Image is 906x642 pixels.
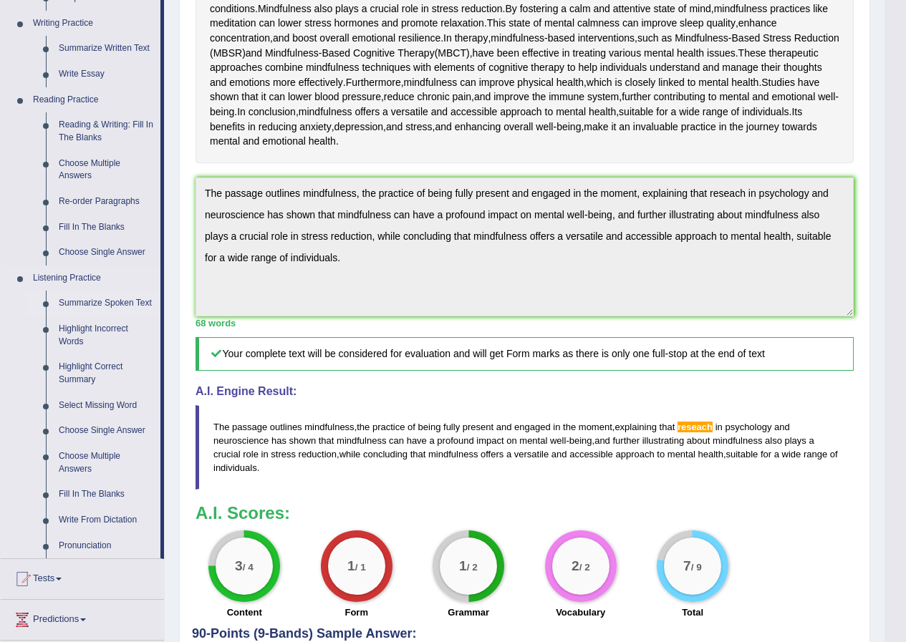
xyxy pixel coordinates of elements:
[391,104,428,120] span: Click to see word definition
[497,46,519,61] span: Click to see word definition
[210,60,262,75] span: Click to see word definition
[517,75,554,90] span: Click to see word definition
[306,60,360,75] span: Click to see word definition
[761,449,771,459] span: for
[549,89,584,104] span: Click to see word definition
[261,449,269,459] span: in
[362,60,410,75] span: Click to see word definition
[213,449,241,459] span: crucial
[670,104,676,120] span: Click to see word definition
[342,89,380,104] span: Click to see word definition
[397,46,434,61] span: Click to see word definition
[210,120,245,135] span: Click to see word definition
[243,449,259,459] span: role
[448,605,489,619] label: Grammar
[612,435,640,446] span: further
[382,16,398,31] span: Click to see word definition
[768,46,818,61] span: Click to see word definition
[569,435,592,446] span: being
[443,422,460,432] span: fully
[249,104,296,120] span: Click to see word definition
[213,462,257,473] span: individuals
[514,422,551,432] span: engaged
[691,562,702,573] small: / 9
[713,435,762,446] span: mindfulness
[418,89,450,104] span: Click to see word definition
[654,89,705,104] span: Click to see word definition
[562,46,570,61] span: Click to see word definition
[491,31,544,46] span: Click to see word definition
[405,120,432,135] span: Click to see word definition
[334,120,384,135] span: Click to see word definition
[410,449,426,459] span: that
[52,151,160,189] a: Choose Multiple Answers
[556,104,586,120] span: Click to see word definition
[520,1,559,16] span: Click to see word definition
[437,435,473,446] span: profound
[459,558,467,574] big: 1
[569,1,591,16] span: Click to see word definition
[545,104,554,120] span: Click to see word definition
[613,1,651,16] span: Click to see word definition
[514,449,549,459] span: versatile
[259,16,275,31] span: Click to see word definition
[725,422,771,432] span: psychology
[235,558,243,574] big: 3
[553,422,560,432] span: in
[335,1,359,16] span: Click to see word definition
[314,1,333,16] span: Click to see word definition
[52,507,160,533] a: Write From Dictation
[579,422,612,432] span: moment
[519,435,547,446] span: mental
[738,46,766,61] span: Click to see word definition
[413,60,431,75] span: Click to see word definition
[461,1,503,16] span: Click to see word definition
[52,444,160,482] a: Choose Multiple Answers
[453,89,471,104] span: Click to see word definition
[421,1,429,16] span: Click to see word definition
[271,435,286,446] span: has
[26,11,160,37] a: Writing Practice
[761,75,795,90] span: Click to see word definition
[500,104,541,120] span: Click to see word definition
[232,422,267,432] span: passage
[731,75,758,90] span: Click to see word definition
[299,449,337,459] span: reduction
[794,31,839,46] span: Click to see word definition
[450,104,497,120] span: Click to see word definition
[703,60,719,75] span: Click to see word definition
[698,75,728,90] span: Click to see word definition
[210,31,270,46] span: Click to see word definition
[761,60,781,75] span: Click to see word definition
[404,75,458,90] span: Click to see word definition
[698,449,723,459] span: health
[556,605,605,619] label: Vocabulary
[259,120,297,135] span: Click to see word definition
[782,120,817,135] span: Click to see word definition
[52,189,160,215] a: Re-order Paragraphs
[52,112,160,150] a: Reading & Writing: Fill In The Blanks
[52,215,160,240] a: Fill In The Blanks
[476,435,503,446] span: impact
[355,562,365,573] small: / 1
[675,31,728,46] span: Click to see word definition
[428,449,478,459] span: mindfulness
[455,120,501,135] span: Click to see word definition
[362,1,367,16] span: Click to see word definition
[289,435,317,446] span: shown
[804,449,827,459] span: range
[52,354,160,392] a: Highlight Correct Summary
[658,75,685,90] span: Click to see word definition
[487,16,506,31] span: Click to see word definition
[52,418,160,444] a: Choose Single Answer
[818,89,835,104] span: Click to see word definition
[572,558,579,574] big: 2
[344,605,368,619] label: Form
[774,422,790,432] span: and
[589,104,616,120] span: Click to see word definition
[52,533,160,559] a: Pronunciation
[785,435,806,446] span: plays
[355,104,380,120] span: Click to see word definition
[210,104,234,120] span: Click to see word definition
[473,46,494,61] span: Click to see word definition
